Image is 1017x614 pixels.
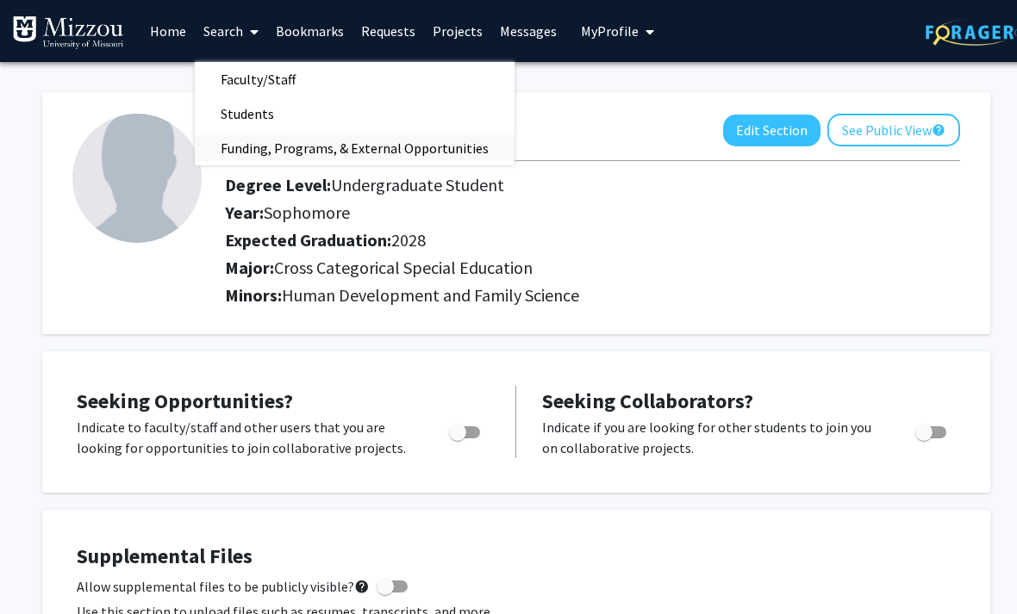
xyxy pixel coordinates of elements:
[331,174,504,195] span: Undergraduate Student
[225,202,882,223] h2: Year:
[354,576,370,597] mat-icon: help
[542,388,753,414] span: Seeking Collaborators?
[195,131,515,165] span: Funding, Programs, & External Opportunities
[195,1,267,61] a: Search
[195,62,321,96] span: Faculty/Staff
[264,202,350,223] span: Sophomore
[282,284,579,306] span: Human Development and Family Science
[827,114,960,146] button: See Public View
[195,135,515,161] a: Funding, Programs, & External Opportunities
[581,22,639,40] span: My Profile
[932,120,945,140] mat-icon: help
[77,388,293,414] span: Seeking Opportunities?
[491,1,565,61] a: Messages
[225,175,882,195] h2: Degree Level:
[77,417,416,458] p: Indicate to faculty/staff and other users that you are looking for opportunities to join collabor...
[542,417,883,458] p: Indicate if you are looking for other students to join you on collaborative projects.
[908,417,956,443] div: Toggle
[225,257,960,278] h2: Major:
[424,1,491,61] a: Projects
[12,16,124,50] img: University of Missouri Logo
[77,544,956,569] h4: Supplemental Files
[274,257,533,278] span: Cross Categorical Special Education
[195,96,300,131] span: Students
[13,536,73,601] iframe: Chat
[353,1,424,61] a: Requests
[77,576,370,597] span: Allow supplemental files to be publicly visible?
[195,101,515,127] a: Students
[723,115,820,146] button: Edit Section
[72,114,202,243] img: Profile Picture
[141,1,195,61] a: Home
[195,66,515,92] a: Faculty/Staff
[267,1,353,61] a: Bookmarks
[442,417,490,443] div: Toggle
[225,285,960,306] h2: Minors:
[391,229,426,251] span: 2028
[225,230,882,251] h2: Expected Graduation:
